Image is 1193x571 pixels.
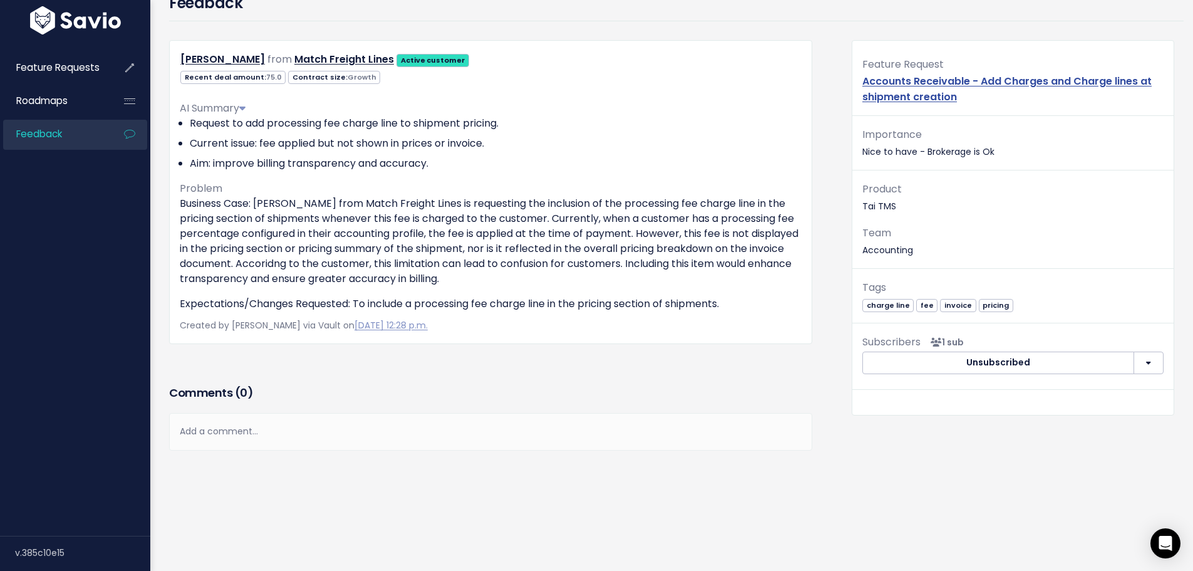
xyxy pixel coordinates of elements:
li: Current issue: fee applied but not shown in prices or invoice. [190,136,802,151]
span: Team [862,226,891,240]
span: from [267,52,292,66]
button: Unsubscribed [862,352,1134,374]
span: Feature Request [862,57,944,71]
span: 75.0 [266,72,282,82]
span: Problem [180,181,222,196]
a: pricing [979,298,1013,311]
div: v.385c10e15 [15,537,150,569]
p: Business Case: [PERSON_NAME] from Match Freight Lines is requesting the inclusion of the processi... [180,196,802,286]
span: Product [862,182,902,196]
span: Growth [348,72,376,82]
span: Feature Requests [16,61,100,74]
span: 0 [240,385,247,401]
a: [DATE] 12:28 p.m. [354,319,428,332]
span: fee [916,299,937,312]
p: Nice to have - Brokerage is Ok [862,126,1164,160]
span: AI Summary [180,101,245,115]
a: Match Freight Lines [294,52,394,66]
span: invoice [940,299,976,312]
span: Feedback [16,127,62,140]
span: charge line [862,299,914,312]
span: <p><strong>Subscribers</strong><br><br> - Ashley Melgarejo<br> </p> [926,336,964,348]
li: Aim: improve billing transparency and accuracy. [190,156,802,171]
li: Request to add processing fee charge line to shipment pricing. [190,116,802,131]
h3: Comments ( ) [169,384,812,402]
span: Created by [PERSON_NAME] via Vault on [180,319,428,332]
span: Recent deal amount: [180,71,286,84]
a: Accounts Receivable - Add Charges and Charge lines at shipment creation [862,74,1152,104]
p: Tai TMS [862,181,1164,214]
p: Expectations/Changes Requested: To include a processing fee charge line in the pricing section of... [180,296,802,312]
div: Add a comment... [169,413,812,450]
a: fee [916,298,937,311]
strong: Active customer [401,55,465,65]
a: Feedback [3,120,104,149]
p: Accounting [862,224,1164,258]
span: Tags [862,280,886,295]
span: Contract size: [288,71,380,84]
a: charge line [862,298,914,311]
img: logo-white.9d6f32f41409.svg [27,6,124,34]
span: Importance [862,127,922,142]
span: Roadmaps [16,94,68,107]
a: [PERSON_NAME] [180,52,265,66]
span: pricing [979,299,1013,312]
a: Roadmaps [3,86,104,115]
div: Open Intercom Messenger [1150,528,1180,558]
span: Subscribers [862,335,921,349]
a: invoice [940,298,976,311]
a: Feature Requests [3,53,104,82]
